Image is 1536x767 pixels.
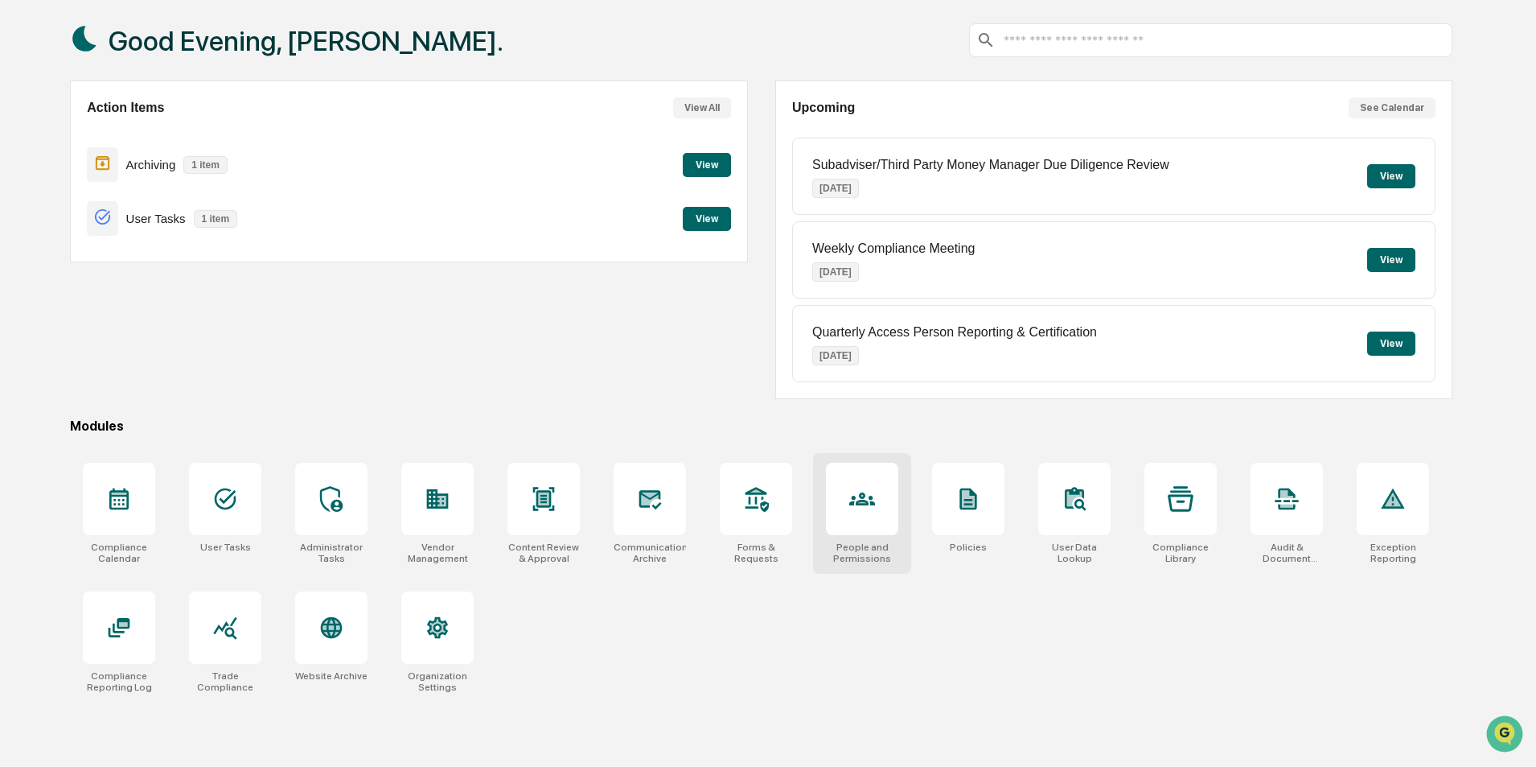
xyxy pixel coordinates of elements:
p: Quarterly Access Person Reporting & Certification [812,325,1097,340]
div: Website Archive [295,670,368,682]
iframe: Open customer support [1485,714,1528,757]
p: How can we help? [16,34,293,60]
a: View [683,156,731,171]
p: [DATE] [812,179,859,198]
h2: Action Items [87,101,164,115]
span: Preclearance [32,203,104,219]
div: Start new chat [55,123,264,139]
a: 🔎Data Lookup [10,227,108,256]
div: Administrator Tasks [295,542,368,564]
button: View [1367,332,1415,356]
button: View [1367,164,1415,188]
div: Exception Reporting [1357,542,1429,564]
div: Forms & Requests [720,542,792,564]
button: Start new chat [273,128,293,147]
div: Compliance Library [1144,542,1217,564]
div: Audit & Document Logs [1251,542,1323,564]
div: Trade Compliance [189,670,261,693]
div: 🖐️ [16,204,29,217]
button: View [1367,248,1415,272]
p: User Tasks [126,212,186,225]
a: 🗄️Attestations [110,196,206,225]
img: 1746055101610-c473b297-6a78-478c-a979-82029cc54cd1 [16,123,45,152]
span: Attestations [133,203,199,219]
button: See Calendar [1349,97,1435,118]
a: 🖐️Preclearance [10,196,110,225]
div: Compliance Reporting Log [83,670,155,693]
div: User Tasks [200,542,251,553]
div: 🗄️ [117,204,129,217]
button: View [683,207,731,231]
p: Archiving [126,158,176,171]
p: [DATE] [812,346,859,365]
p: 1 item [194,210,238,228]
a: Powered byPylon [113,272,195,285]
p: Subadviser/Third Party Money Manager Due Diligence Review [812,158,1169,172]
span: Pylon [160,273,195,285]
div: Modules [70,419,1452,434]
div: Content Review & Approval [507,542,580,564]
div: Policies [950,542,987,553]
h2: Upcoming [792,101,855,115]
div: 🔎 [16,235,29,248]
p: [DATE] [812,262,859,282]
div: We're available if you need us! [55,139,203,152]
p: Weekly Compliance Meeting [812,241,975,256]
div: People and Permissions [826,542,898,564]
div: Communications Archive [614,542,686,564]
div: Vendor Management [401,542,474,564]
h1: Good Evening, [PERSON_NAME]. [109,25,503,57]
a: View [683,210,731,225]
button: View [683,153,731,177]
button: View All [673,97,731,118]
span: Data Lookup [32,233,101,249]
div: Compliance Calendar [83,542,155,564]
div: Organization Settings [401,670,474,693]
p: 1 item [183,156,228,174]
div: User Data Lookup [1038,542,1111,564]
